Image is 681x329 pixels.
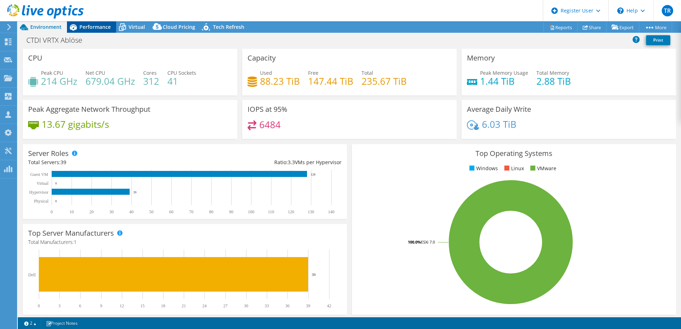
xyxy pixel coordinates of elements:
span: Environment [30,23,62,30]
svg: \n [617,7,624,14]
h4: 13.67 gigabits/s [42,120,109,128]
span: 1 [74,239,77,245]
h4: 6.03 TiB [482,120,516,128]
text: 0 [55,199,57,203]
text: 110 [268,209,274,214]
text: 70 [189,209,193,214]
li: Linux [503,164,524,172]
text: 128 [311,173,316,176]
text: 90 [229,209,233,214]
h4: 41 [167,77,196,85]
h3: Memory [467,54,495,62]
text: 100 [248,209,254,214]
text: 3 [58,303,61,308]
h3: Top Server Manufacturers [28,229,114,237]
text: 33 [265,303,269,308]
text: 80 [209,209,213,214]
h4: 147.44 TiB [308,77,353,85]
h4: 2.88 TiB [536,77,571,85]
h3: Average Daily Write [467,105,531,113]
text: Virtual [37,181,49,186]
text: 30 [244,303,248,308]
span: Cores [143,69,157,76]
a: Share [577,22,607,33]
text: 120 [288,209,294,214]
text: Dell [28,272,36,277]
text: 39 [306,303,310,308]
text: Physical [34,199,48,204]
text: 24 [202,303,207,308]
h3: Top Operating Systems [357,150,671,157]
h3: Capacity [248,54,276,62]
text: 40 [129,209,134,214]
a: 2 [19,319,41,328]
h3: CPU [28,54,42,62]
text: 42 [327,303,331,308]
h4: 1.44 TiB [480,77,528,85]
h1: CTDI VRTX Ablöse [23,36,93,44]
a: More [639,22,672,33]
span: Peak Memory Usage [480,69,528,76]
h4: 312 [143,77,159,85]
div: Total Servers: [28,158,185,166]
a: Project Notes [41,319,83,328]
h3: IOPS at 95% [248,105,287,113]
span: Tech Refresh [213,23,244,30]
text: 36 [285,303,290,308]
span: CPU Sockets [167,69,196,76]
text: 60 [169,209,173,214]
tspan: 100.0% [408,239,421,245]
h4: Total Manufacturers: [28,238,342,246]
text: 0 [55,182,57,185]
text: 130 [308,209,314,214]
text: 140 [328,209,334,214]
span: 39 [61,159,66,166]
span: Total Memory [536,69,569,76]
text: Hypervisor [29,190,48,195]
span: Cloud Pricing [163,23,195,30]
li: Windows [468,164,498,172]
text: 10 [69,209,74,214]
text: 21 [182,303,186,308]
h4: 6484 [259,121,281,129]
text: Guest VM [30,172,48,177]
span: Peak CPU [41,69,63,76]
text: 39 [133,190,137,194]
text: 30 [109,209,114,214]
span: 3.3 [288,159,295,166]
text: 6 [79,303,81,308]
a: Export [606,22,639,33]
div: Ratio: VMs per Hypervisor [185,158,342,166]
span: Free [308,69,318,76]
span: Virtual [129,23,145,30]
span: TR [662,5,673,16]
text: 27 [223,303,228,308]
span: Performance [79,23,111,30]
text: 18 [161,303,165,308]
h4: 235.67 TiB [362,77,407,85]
h4: 679.04 GHz [85,77,135,85]
h4: 214 GHz [41,77,77,85]
text: 0 [38,303,40,308]
text: 15 [140,303,145,308]
h3: Server Roles [28,150,69,157]
text: 12 [120,303,124,308]
a: Print [646,35,670,45]
li: VMware [529,164,556,172]
text: 39 [312,272,316,277]
text: 9 [100,303,102,308]
span: Net CPU [85,69,105,76]
tspan: ESXi 7.0 [421,239,435,245]
text: 20 [89,209,94,214]
h4: 88.23 TiB [260,77,300,85]
h3: Peak Aggregate Network Throughput [28,105,150,113]
span: Total [362,69,373,76]
a: Reports [544,22,578,33]
text: 50 [149,209,154,214]
text: 0 [51,209,53,214]
span: Used [260,69,272,76]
